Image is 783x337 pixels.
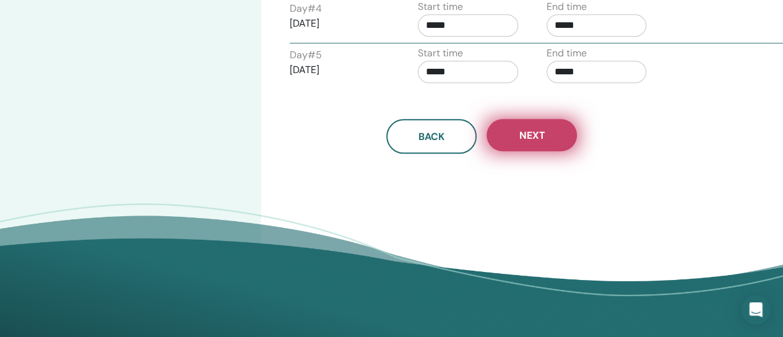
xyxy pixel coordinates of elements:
button: Next [487,119,577,151]
span: Back [418,130,444,143]
label: Day # 5 [290,48,322,63]
p: [DATE] [290,16,390,31]
label: Start time [418,46,463,61]
button: Back [386,119,477,154]
p: [DATE] [290,63,390,77]
div: Open Intercom Messenger [741,295,771,325]
label: Day # 4 [290,1,322,16]
span: Next [519,129,545,142]
label: End time [547,46,587,61]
